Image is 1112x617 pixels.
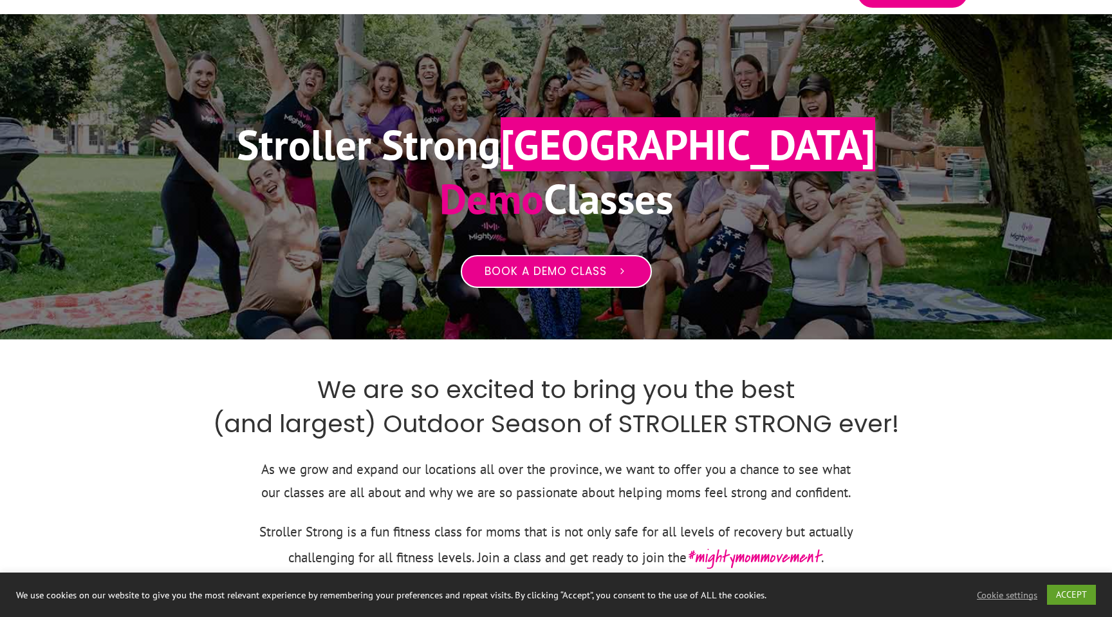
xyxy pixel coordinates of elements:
[440,171,544,225] span: Demo
[261,460,851,502] font: As we grow and expand our locations all over the province, we want to offer you a chance to see w...
[259,523,853,566] font: Stroller Strong is a fun fitness class for moms that is not only safe for all levels of recovery ...
[485,265,607,279] span: Book a Demo Class
[461,255,652,289] a: Book a Demo Class
[317,372,795,406] font: We are so excited to bring you the best
[16,589,772,601] div: We use cookies on our website to give you the most relevant experience by remembering your prefer...
[1047,585,1096,605] a: ACCEPT
[687,545,821,569] span: #mightymommovement
[501,117,875,171] span: [GEOGRAPHIC_DATA]
[237,117,875,242] h1: Stroller Strong Classes
[977,589,1037,601] a: Cookie settings
[213,406,899,441] font: (and largest) Outdoor Season of STROLLER STRONG ever!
